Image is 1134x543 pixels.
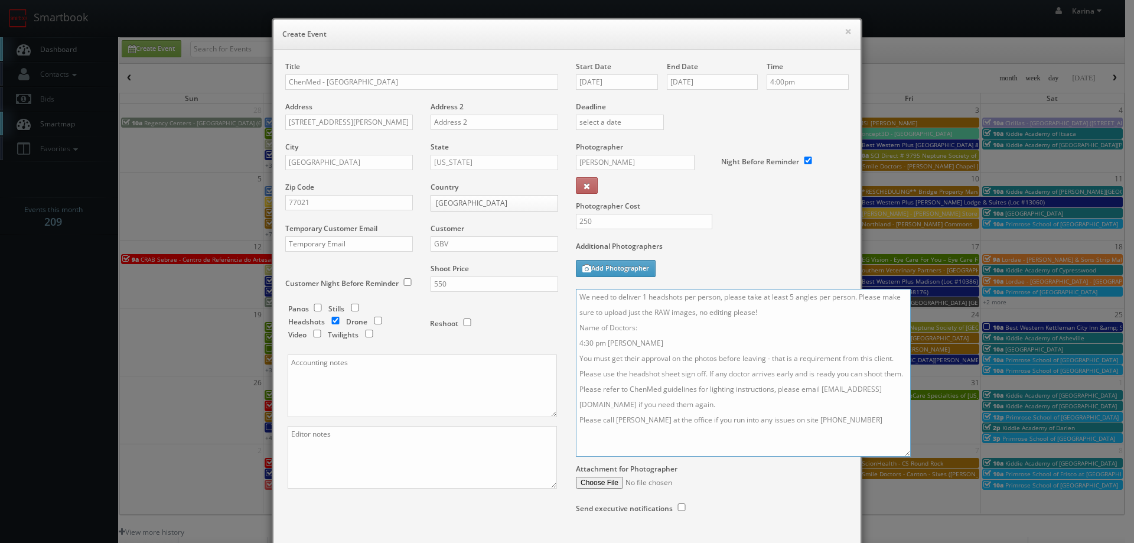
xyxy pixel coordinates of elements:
[576,115,664,130] input: select a date
[431,195,558,212] a: [GEOGRAPHIC_DATA]
[431,142,449,152] label: State
[431,115,558,130] input: Address 2
[288,317,325,327] label: Headshots
[436,196,542,211] span: [GEOGRAPHIC_DATA]
[285,61,300,71] label: Title
[576,503,673,513] label: Send executive notifications
[285,236,413,252] input: Temporary Email
[431,236,558,252] input: Select a customer
[285,142,298,152] label: City
[328,330,359,340] label: Twilights
[328,304,344,314] label: Stills
[430,318,458,329] label: Reshoot
[431,102,464,112] label: Address 2
[576,61,611,71] label: Start Date
[431,264,469,274] label: Shoot Price
[567,201,858,211] label: Photographer Cost
[667,74,758,90] input: select an end date
[285,115,413,130] input: Address
[576,464,677,474] label: Attachment for Photographer
[285,195,413,210] input: Zip Code
[576,74,658,90] input: select a date
[285,102,312,112] label: Address
[431,277,558,292] input: Shoot Price
[576,142,623,152] label: Photographer
[721,157,799,167] label: Night Before Reminder
[285,155,413,170] input: City
[346,317,367,327] label: Drone
[282,28,852,40] h6: Create Event
[431,182,458,192] label: Country
[431,155,558,170] input: Select a state
[576,260,656,277] button: Add Photographer
[431,223,464,233] label: Customer
[285,182,314,192] label: Zip Code
[285,278,399,288] label: Customer Night Before Reminder
[285,74,558,90] input: Title
[767,61,783,71] label: Time
[576,214,712,229] input: Photographer Cost
[288,330,307,340] label: Video
[576,155,695,170] input: Select a photographer
[667,61,698,71] label: End Date
[845,27,852,35] button: ×
[285,223,377,233] label: Temporary Customer Email
[576,241,849,257] label: Additional Photographers
[567,102,858,112] label: Deadline
[288,304,309,314] label: Panos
